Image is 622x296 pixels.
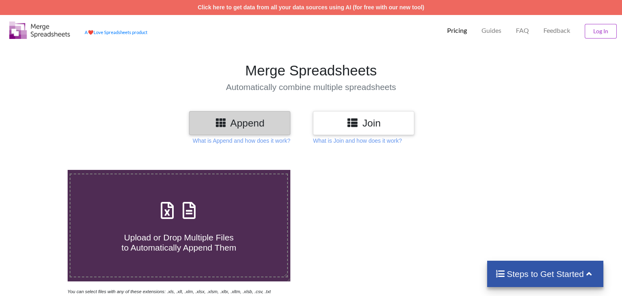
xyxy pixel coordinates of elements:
[121,233,236,252] span: Upload or Drop Multiple Files to Automatically Append Them
[447,26,467,35] p: Pricing
[319,117,408,129] h3: Join
[85,30,147,35] a: AheartLove Spreadsheets product
[9,21,70,39] img: Logo.png
[193,137,290,145] p: What is Append and how does it work?
[195,117,284,129] h3: Append
[495,269,595,279] h4: Steps to Get Started
[481,26,501,35] p: Guides
[543,27,570,34] span: Feedback
[88,30,94,35] span: heart
[198,4,424,11] a: Click here to get data from all your data sources using AI (for free with our new tool)
[585,24,617,39] button: Log In
[68,289,271,294] i: You can select files with any of these extensions: .xls, .xlt, .xlm, .xlsx, .xlsm, .xltx, .xltm, ...
[516,26,529,35] p: FAQ
[313,137,402,145] p: What is Join and how does it work?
